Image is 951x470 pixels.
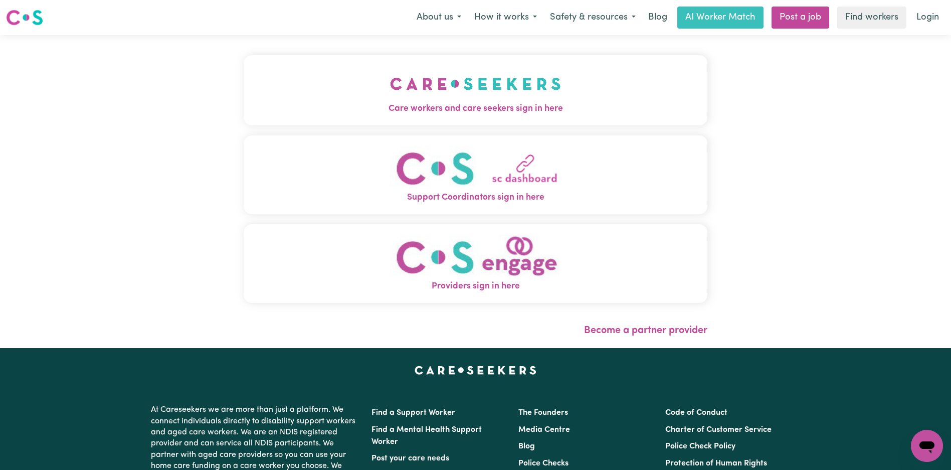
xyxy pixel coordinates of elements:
a: Post your care needs [371,454,449,462]
button: About us [410,7,468,28]
a: Media Centre [518,426,570,434]
span: Providers sign in here [244,280,707,293]
button: Safety & resources [543,7,642,28]
button: Support Coordinators sign in here [244,135,707,214]
a: Post a job [772,7,829,29]
a: Police Check Policy [665,442,735,450]
a: AI Worker Match [677,7,764,29]
a: Blog [642,7,673,29]
a: Find a Mental Health Support Worker [371,426,482,446]
a: The Founders [518,409,568,417]
span: Care workers and care seekers sign in here [244,102,707,115]
a: Careseekers home page [415,366,536,374]
a: Careseekers logo [6,6,43,29]
a: Become a partner provider [584,326,707,336]
button: Providers sign in here [244,224,707,303]
a: Code of Conduct [665,409,727,417]
a: Blog [518,442,535,450]
a: Login [910,7,945,29]
button: How it works [468,7,543,28]
a: Police Checks [518,459,568,467]
span: Support Coordinators sign in here [244,191,707,204]
img: Careseekers logo [6,9,43,27]
a: Protection of Human Rights [665,459,767,467]
a: Charter of Customer Service [665,426,772,434]
a: Find workers [837,7,906,29]
a: Find a Support Worker [371,409,455,417]
iframe: Button to launch messaging window [911,430,943,462]
button: Care workers and care seekers sign in here [244,55,707,125]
